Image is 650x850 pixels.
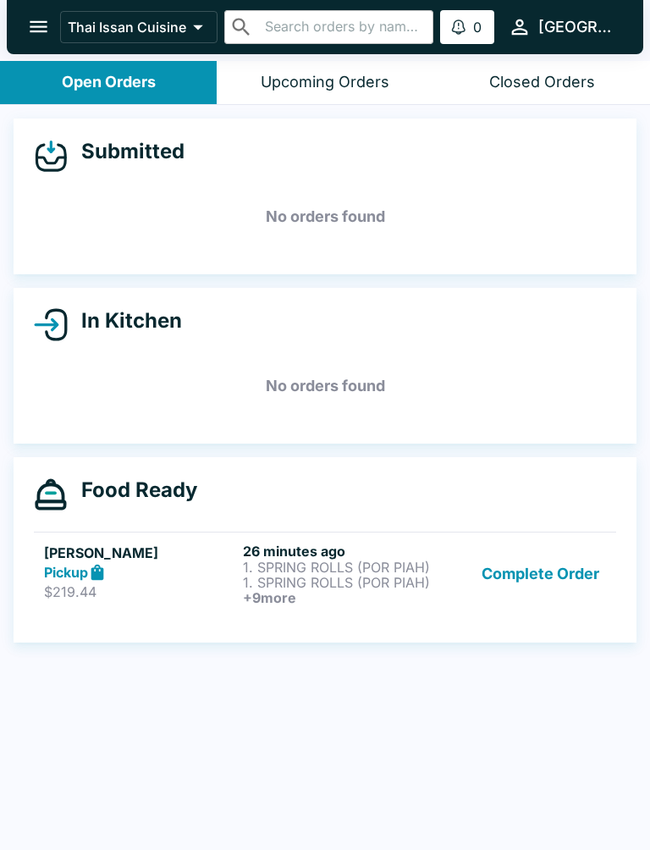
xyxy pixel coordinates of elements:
p: 1. SPRING ROLLS (POR PIAH) [243,560,435,575]
p: 0 [473,19,482,36]
h4: Submitted [68,139,185,164]
h5: No orders found [34,186,616,247]
button: Complete Order [475,543,606,605]
h4: In Kitchen [68,308,182,334]
p: Thai Issan Cuisine [68,19,186,36]
input: Search orders by name or phone number [260,15,427,39]
p: $219.44 [44,583,236,600]
h4: Food Ready [68,477,197,503]
h6: 26 minutes ago [243,543,435,560]
button: Thai Issan Cuisine [60,11,218,43]
button: open drawer [17,5,60,48]
div: Upcoming Orders [261,73,389,92]
p: 1. SPRING ROLLS (POR PIAH) [243,575,435,590]
h6: + 9 more [243,590,435,605]
h5: No orders found [34,356,616,417]
a: [PERSON_NAME]Pickup$219.4426 minutes ago1. SPRING ROLLS (POR PIAH)1. SPRING ROLLS (POR PIAH)+9mor... [34,532,616,615]
strong: Pickup [44,564,88,581]
div: [GEOGRAPHIC_DATA] [538,17,616,37]
h5: [PERSON_NAME] [44,543,236,563]
button: [GEOGRAPHIC_DATA] [501,8,623,45]
div: Closed Orders [489,73,595,92]
div: Open Orders [62,73,156,92]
